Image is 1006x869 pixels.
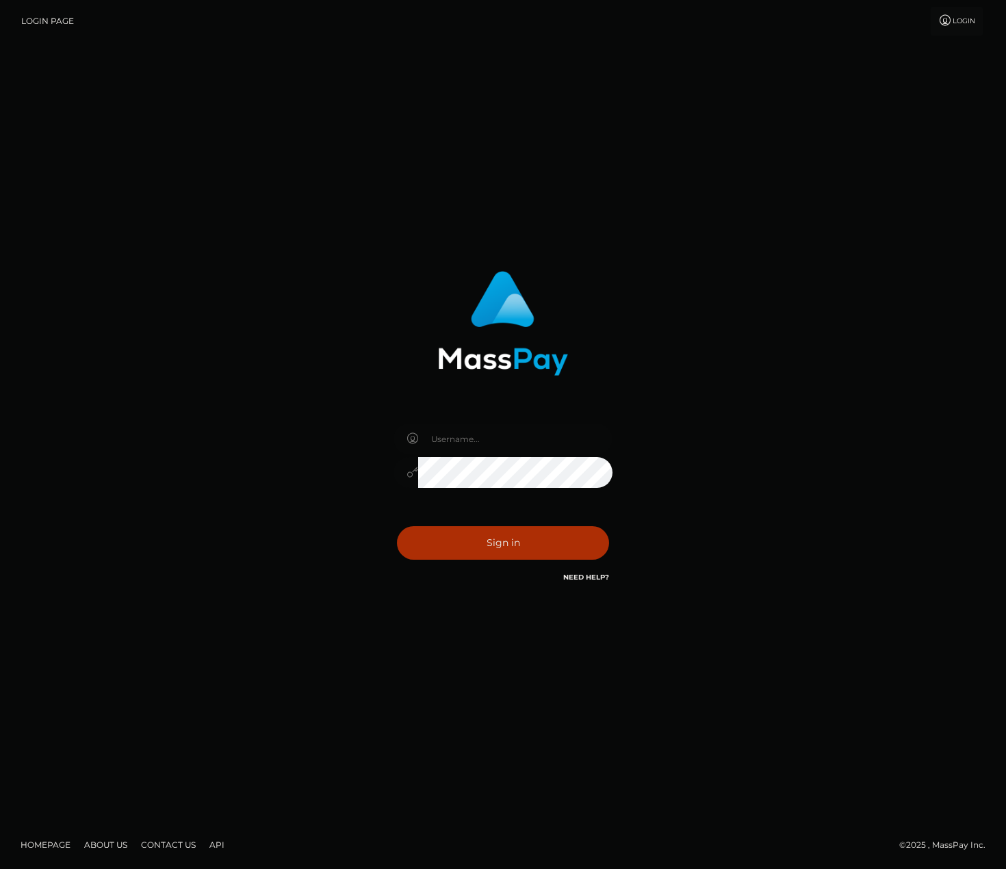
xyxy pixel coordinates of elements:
a: Login [931,7,983,36]
img: MassPay Login [438,271,568,376]
a: Need Help? [563,573,609,582]
a: Homepage [15,834,76,855]
div: © 2025 , MassPay Inc. [899,838,996,853]
a: API [204,834,230,855]
a: Login Page [21,7,74,36]
input: Username... [418,424,612,454]
a: Contact Us [136,834,201,855]
a: About Us [79,834,133,855]
button: Sign in [397,526,609,560]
